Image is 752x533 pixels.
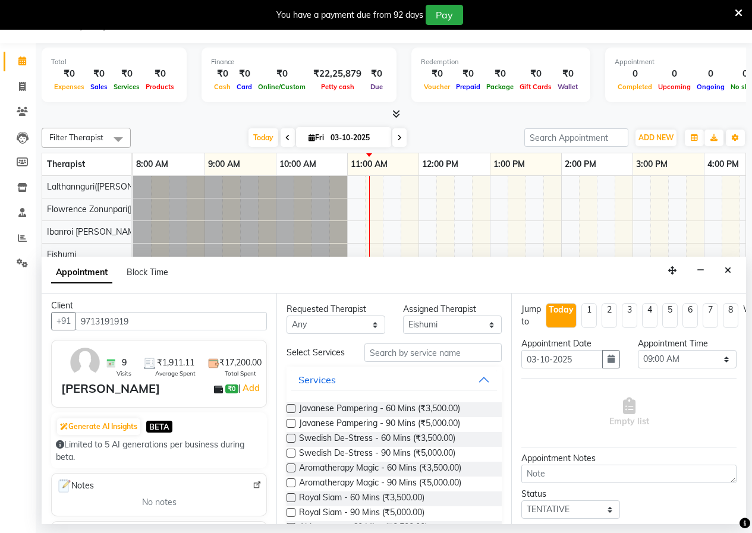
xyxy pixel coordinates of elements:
div: Assigned Therapist [403,303,502,316]
button: Pay [426,5,463,25]
span: Block Time [127,267,168,277]
span: Cash [211,83,234,91]
span: Visits [117,369,131,378]
div: ₹0 [51,67,87,81]
button: Generate AI Insights [57,418,140,435]
a: 1:00 PM [490,156,528,173]
span: Services [111,83,143,91]
li: 7 [703,303,718,328]
span: Upcoming [655,83,694,91]
input: Search by Name/Mobile/Email/Code [75,312,267,330]
span: Total Spent [225,369,256,378]
span: | [238,381,262,395]
span: ₹1,911.11 [157,357,194,369]
div: You have a payment due from 92 days [276,9,423,21]
div: Client [51,299,267,312]
span: Card [234,83,255,91]
span: Completed [615,83,655,91]
a: 4:00 PM [704,156,742,173]
div: ₹0 [234,67,255,81]
span: Due [367,83,386,91]
span: BETA [146,421,172,432]
input: 2025-10-03 [327,129,386,147]
span: ₹17,200.00 [219,357,262,369]
span: Prepaid [453,83,483,91]
div: 0 [694,67,728,81]
span: Empty list [609,398,649,428]
div: ₹0 [211,67,234,81]
input: yyyy-mm-dd [521,350,603,368]
span: Royal Siam - 60 Mins (₹3,500.00) [299,491,424,506]
div: ₹0 [366,67,387,81]
div: Appointment Notes [521,452,737,465]
li: 2 [602,303,617,328]
img: avatar [68,345,102,380]
span: Products [143,83,177,91]
div: ₹0 [517,67,555,81]
input: Search by service name [364,343,502,362]
button: Services [291,369,497,390]
span: Swedish De-Stress - 90 Mins (₹5,000.00) [299,447,455,462]
span: Petty cash [318,83,357,91]
span: Gift Cards [517,83,555,91]
button: ADD NEW [635,130,677,146]
li: 4 [642,303,657,328]
div: ₹0 [143,67,177,81]
div: 0 [615,67,655,81]
span: Javanese Pampering - 90 Mins (₹5,000.00) [299,417,460,432]
span: Today [248,128,278,147]
span: No notes [142,496,177,509]
span: Notes [56,478,94,494]
a: 2:00 PM [562,156,599,173]
div: Redemption [421,57,581,67]
span: Therapist [47,159,85,169]
div: Select Services [278,346,355,359]
span: Appointment [51,262,112,283]
span: Filter Therapist [49,133,103,142]
span: 9 [122,357,127,369]
span: Aromatherapy Magic - 90 Mins (₹5,000.00) [299,477,461,491]
input: Search Appointment [524,128,628,147]
div: Limited to 5 AI generations per business during beta. [56,439,262,463]
span: ADD NEW [638,133,674,142]
div: Requested Therapist [287,303,385,316]
span: Fri [306,133,327,142]
li: 8 [723,303,738,328]
div: ₹0 [555,67,581,81]
div: ₹22,25,879 [309,67,366,81]
a: 10:00 AM [276,156,319,173]
div: Status [521,488,620,500]
div: Today [549,304,574,316]
span: Lalthannguri([PERSON_NAME]) [47,181,166,192]
div: Finance [211,57,387,67]
div: Appointment Date [521,338,620,350]
span: Royal Siam - 90 Mins (₹5,000.00) [299,506,424,521]
span: Ongoing [694,83,728,91]
button: Close [719,261,737,280]
li: 3 [622,303,637,328]
button: +91 [51,312,76,330]
span: Ibanroi [PERSON_NAME] [47,226,142,237]
span: Voucher [421,83,453,91]
a: 8:00 AM [133,156,171,173]
span: Aromatherapy Magic - 60 Mins (₹3,500.00) [299,462,461,477]
span: Wallet [555,83,581,91]
div: ₹0 [421,67,453,81]
span: Online/Custom [255,83,309,91]
li: 1 [581,303,597,328]
span: Average Spent [155,369,196,378]
span: ₹0 [225,384,238,394]
a: 12:00 PM [419,156,461,173]
div: ₹0 [87,67,111,81]
div: Services [298,373,336,387]
div: Appointment Time [638,338,737,350]
div: [PERSON_NAME] [61,380,160,398]
a: Add [241,381,262,395]
li: 6 [682,303,698,328]
div: Total [51,57,177,67]
div: ₹0 [453,67,483,81]
span: Flowrence Zonunpari([PERSON_NAME]) [47,204,199,215]
span: Eishumi [47,249,76,260]
li: 5 [662,303,678,328]
div: ₹0 [483,67,517,81]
